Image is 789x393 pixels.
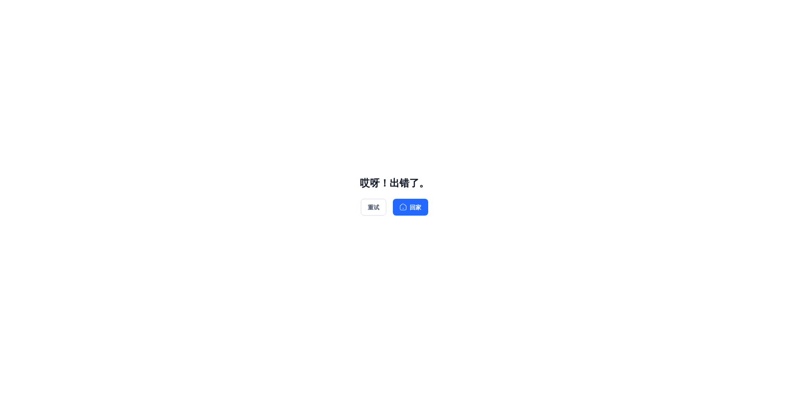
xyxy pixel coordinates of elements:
[361,199,386,216] button: 重试
[368,204,379,211] font: 重试
[393,199,428,216] button: 回家
[360,177,429,189] font: 哎呀！出错了。
[410,204,421,211] font: 回家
